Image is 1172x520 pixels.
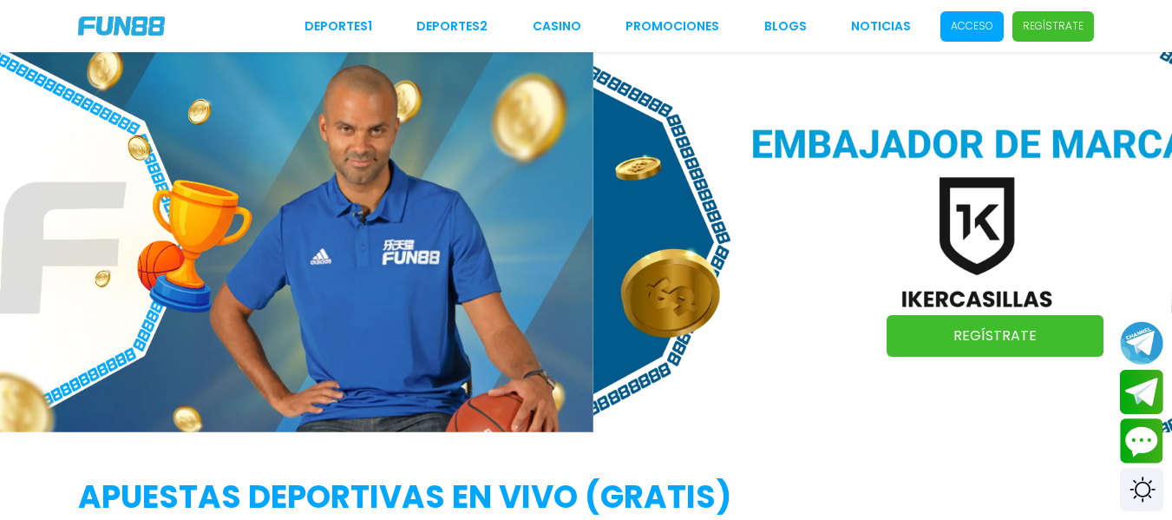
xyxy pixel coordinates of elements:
[533,17,581,36] a: CASINO
[78,16,165,36] img: Company Logo
[1023,18,1084,34] p: Regístrate
[887,315,1103,357] a: Regístrate
[1120,370,1163,415] button: Join telegram
[416,17,488,36] a: Deportes2
[851,17,911,36] a: NOTICIAS
[764,17,807,36] a: BLOGS
[625,17,719,36] a: Promociones
[1120,320,1163,365] button: Join telegram channel
[1120,418,1163,464] button: Contact customer service
[304,17,372,36] a: Deportes1
[951,18,993,34] p: Acceso
[1120,468,1163,511] div: Switch theme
